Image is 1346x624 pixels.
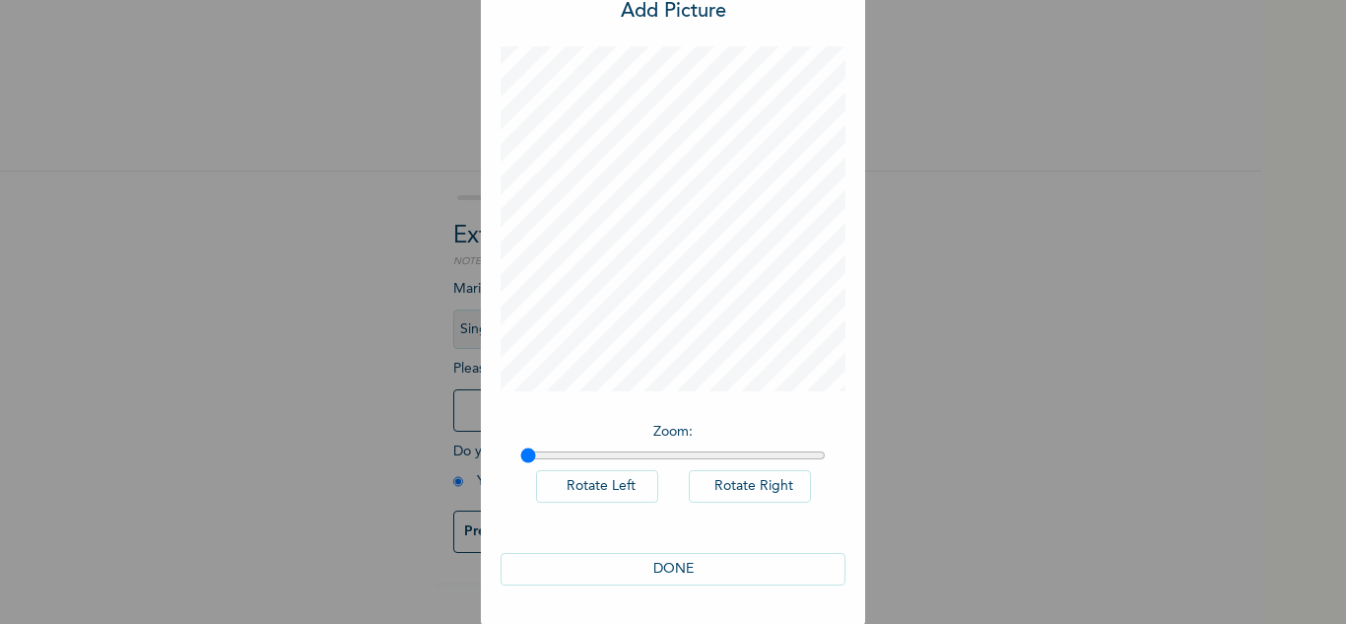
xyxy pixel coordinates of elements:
p: Zoom : [520,422,826,443]
span: Please add a recent Passport Photograph [453,362,808,442]
button: Rotate Right [689,470,811,503]
button: DONE [501,553,845,586]
button: Rotate Left [536,470,658,503]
